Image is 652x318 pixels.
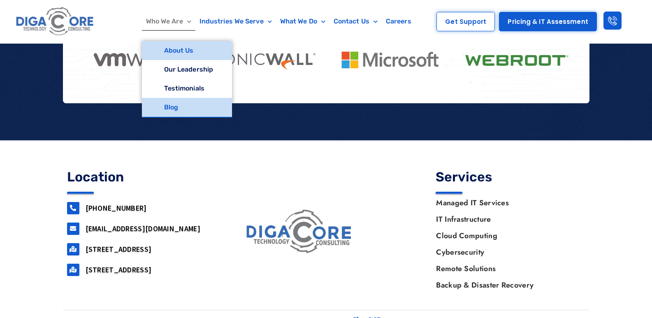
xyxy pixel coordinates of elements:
a: Blog [142,98,232,117]
img: VMware Logo [81,46,192,74]
a: 732-646-5725 [67,202,79,214]
img: Digacore logo 1 [14,4,96,39]
a: About Us [142,41,232,60]
a: [STREET_ADDRESS] [86,265,152,274]
a: Careers [382,12,415,31]
img: sonicwall logo [208,46,318,74]
a: Who We Are [142,12,195,31]
a: Testimonials [142,79,232,98]
a: Managed IT Services [428,195,585,211]
a: What We Do [276,12,329,31]
a: support@digacore.com [67,223,79,235]
h4: Services [436,170,585,183]
a: Backup & Disaster Recovery [428,277,585,293]
span: Get Support [445,19,486,25]
a: IT Infrastructure [428,211,585,227]
img: webroot logo [462,46,572,73]
a: Industries We Serve [195,12,276,31]
span: Pricing & IT Assessment [508,19,588,25]
img: digacore logo [243,207,356,257]
a: Remote Solutions [428,260,585,277]
a: Cloud Computing [428,227,585,244]
a: Contact Us [329,12,382,31]
a: Our Leadership [142,60,232,79]
h4: Location [67,170,217,183]
a: [EMAIL_ADDRESS][DOMAIN_NAME] [86,224,200,233]
a: Pricing & IT Assessment [499,12,596,31]
nav: Menu [130,12,427,31]
nav: Menu [428,195,585,293]
a: 160 airport road, Suite 201, Lakewood, NJ, 08701 [67,243,79,255]
a: [PHONE_NUMBER] [86,203,147,213]
a: 2917 Penn Forest Blvd, Roanoke, VA 24018 [67,264,79,276]
a: [STREET_ADDRESS] [86,244,152,254]
img: Microsoft Logo [335,46,445,73]
a: Cybersecurity [428,244,585,260]
a: Get Support [436,12,495,31]
ul: Who We Are [142,41,232,118]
